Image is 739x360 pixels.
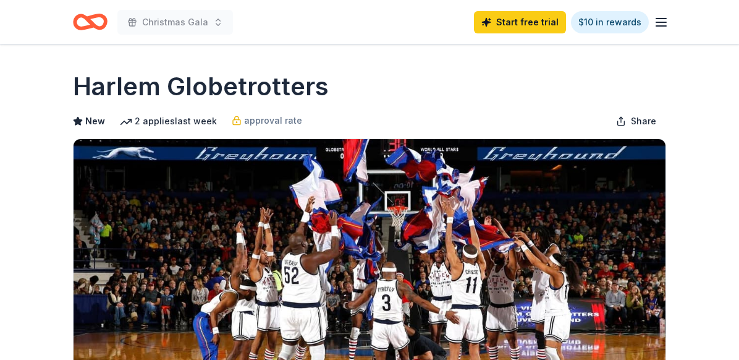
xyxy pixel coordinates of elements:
[631,114,656,129] span: Share
[85,114,105,129] span: New
[571,11,649,33] a: $10 in rewards
[232,113,302,128] a: approval rate
[73,69,329,104] h1: Harlem Globetrotters
[120,114,217,129] div: 2 applies last week
[117,10,233,35] button: Christmas Gala
[606,109,666,134] button: Share
[474,11,566,33] a: Start free trial
[73,7,108,36] a: Home
[142,15,208,30] span: Christmas Gala
[244,113,302,128] span: approval rate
